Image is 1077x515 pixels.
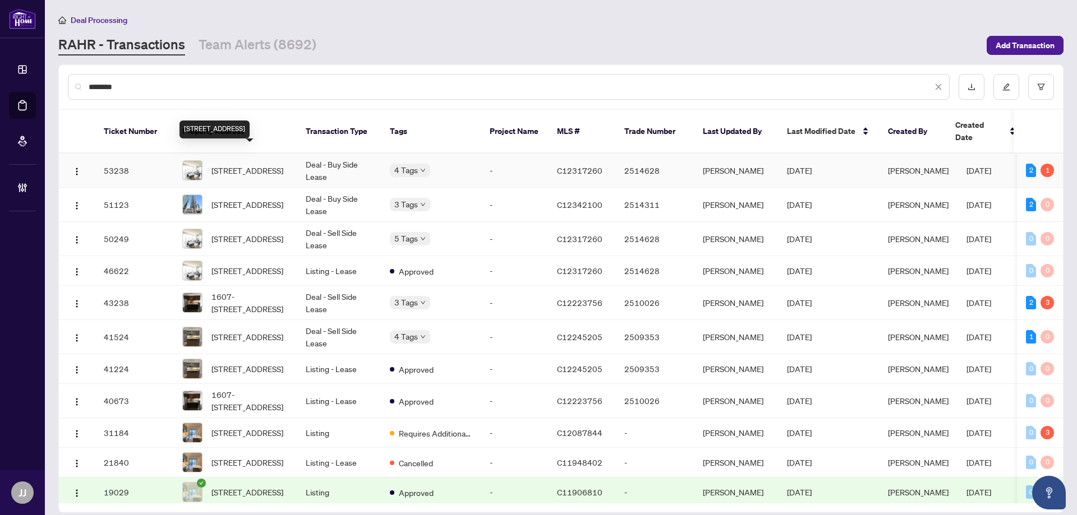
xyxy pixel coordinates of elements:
th: Created Date [946,110,1025,154]
td: 40673 [95,384,173,418]
button: Logo [68,360,86,378]
span: [DATE] [966,487,991,497]
span: 3 Tags [394,198,418,211]
td: [PERSON_NAME] [694,448,778,477]
span: Add Transaction [996,36,1055,54]
span: Created Date [955,119,1002,143]
span: [DATE] [787,199,812,210]
span: C12245205 [557,332,602,342]
span: [DATE] [966,396,991,406]
button: Logo [68,230,86,248]
span: edit [1002,83,1010,91]
span: [DATE] [966,234,991,244]
span: [DATE] [787,364,812,374]
div: 2 [1026,198,1036,211]
td: 51123 [95,188,173,222]
th: Last Modified Date [778,110,879,154]
span: C12317260 [557,266,602,276]
td: [PERSON_NAME] [694,477,778,507]
td: [PERSON_NAME] [694,384,778,418]
span: Approved [399,395,434,407]
span: C12223756 [557,298,602,308]
span: home [58,16,66,24]
td: - [481,286,548,320]
span: [PERSON_NAME] [888,266,949,276]
td: 50249 [95,222,173,256]
td: 2514628 [615,154,694,188]
a: Team Alerts (8692) [199,35,316,55]
td: 46622 [95,256,173,286]
span: C11948402 [557,457,602,467]
td: Deal - Sell Side Lease [297,286,381,320]
img: thumbnail-img [183,359,202,378]
span: [DATE] [966,199,991,210]
td: Deal - Buy Side Lease [297,188,381,222]
td: [PERSON_NAME] [694,154,778,188]
span: C12317260 [557,165,602,175]
div: 0 [1041,264,1054,277]
span: Approved [399,265,434,277]
div: 0 [1026,426,1036,439]
span: C12087844 [557,428,602,438]
span: C12245205 [557,364,602,374]
div: 2 [1026,164,1036,177]
td: 2509353 [615,354,694,384]
img: thumbnail-img [183,229,202,248]
span: C12342100 [557,199,602,210]
span: 5 Tags [394,232,418,245]
td: Listing - Lease [297,256,381,286]
div: 1 [1026,330,1036,344]
div: 3 [1041,426,1054,439]
td: 53238 [95,154,173,188]
span: 4 Tags [394,330,418,343]
button: Logo [68,196,86,214]
img: Logo [72,299,81,308]
img: thumbnail-img [183,423,202,442]
div: 0 [1026,264,1036,277]
td: - [481,384,548,418]
span: [PERSON_NAME] [888,165,949,175]
span: [DATE] [787,396,812,406]
span: [DATE] [966,332,991,342]
span: down [420,236,426,242]
div: 2 [1026,296,1036,309]
td: [PERSON_NAME] [694,320,778,354]
div: 0 [1041,394,1054,407]
img: thumbnail-img [183,293,202,312]
div: 0 [1041,198,1054,211]
td: Deal - Buy Side Lease [297,154,381,188]
span: [PERSON_NAME] [888,364,949,374]
span: down [420,168,426,173]
span: [DATE] [966,298,991,308]
span: Cancelled [399,457,433,469]
th: Last Updated By [694,110,778,154]
span: C11906810 [557,487,602,497]
span: [PERSON_NAME] [888,199,949,210]
div: 0 [1041,362,1054,375]
span: [STREET_ADDRESS] [211,486,283,498]
td: 43238 [95,286,173,320]
td: - [481,448,548,477]
td: 21840 [95,448,173,477]
button: Open asap [1032,476,1066,509]
td: - [481,154,548,188]
td: [PERSON_NAME] [694,188,778,222]
td: 31184 [95,418,173,448]
td: - [481,477,548,507]
img: Logo [72,459,81,468]
td: 2514311 [615,188,694,222]
td: 2514628 [615,222,694,256]
td: Listing [297,477,381,507]
span: [DATE] [787,234,812,244]
span: [DATE] [787,165,812,175]
button: Logo [68,392,86,410]
span: C12317260 [557,234,602,244]
div: 0 [1026,232,1036,245]
td: 2509353 [615,320,694,354]
img: logo [9,8,36,29]
img: Logo [72,333,81,342]
button: Logo [68,294,86,312]
td: Listing - Lease [297,354,381,384]
button: filter [1028,74,1054,100]
span: [DATE] [966,457,991,467]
